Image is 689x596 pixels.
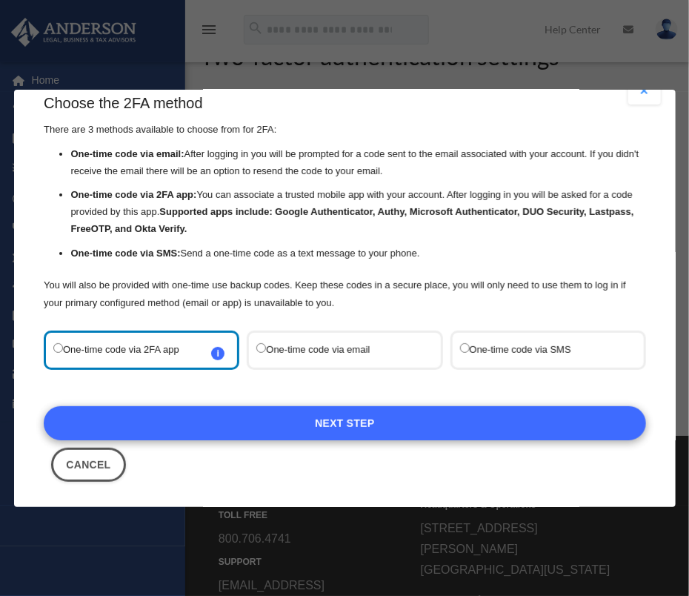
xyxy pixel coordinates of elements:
[70,206,633,234] strong: Supported apps include: Google Authenticator, Authy, Microsoft Authenticator, DUO Security, Lastp...
[459,342,469,352] input: One-time code via SMS
[256,340,418,360] label: One-time code via email
[628,78,661,105] button: Close modal
[459,340,621,360] label: One-time code via SMS
[256,342,266,352] input: One-time code via email
[53,342,63,352] input: One-time code via 2FA appi
[44,93,646,312] div: There are 3 methods available to choose from for 2FA:
[70,148,184,159] strong: One-time code via email:
[44,276,646,311] p: You will also be provided with one-time use backup codes. Keep these codes in a secure place, you...
[70,187,645,237] li: You can associate a trusted mobile app with your account. After logging in you will be asked for ...
[44,405,646,440] a: Next Step
[53,340,215,360] label: One-time code via 2FA app
[70,245,645,262] li: Send a one-time code as a text message to your phone.
[70,247,180,258] strong: One-time code via SMS:
[70,145,645,179] li: After logging in you will be prompted for a code sent to the email associated with your account. ...
[211,346,224,360] span: i
[51,447,126,481] button: Close this dialog window
[44,93,646,113] h3: Choose the 2FA method
[70,189,196,200] strong: One-time code via 2FA app:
